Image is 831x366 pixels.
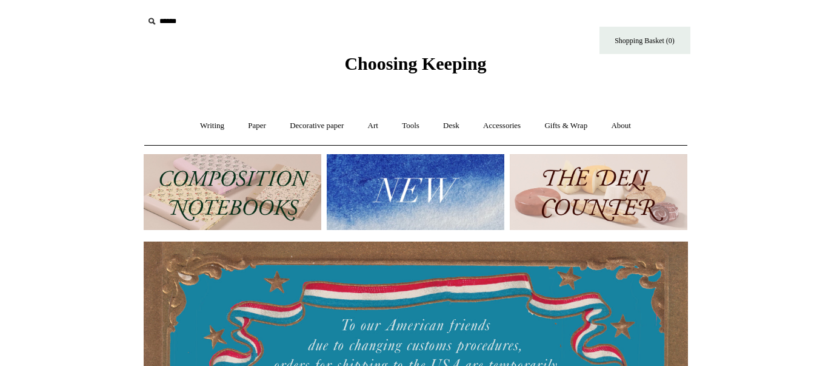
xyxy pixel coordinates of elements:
a: Art [357,110,389,142]
img: New.jpg__PID:f73bdf93-380a-4a35-bcfe-7823039498e1 [327,154,504,230]
img: The Deli Counter [510,154,687,230]
a: Decorative paper [279,110,355,142]
a: Gifts & Wrap [533,110,598,142]
span: Choosing Keeping [344,53,486,73]
img: 202302 Composition ledgers.jpg__PID:69722ee6-fa44-49dd-a067-31375e5d54ec [144,154,321,230]
a: Choosing Keeping [344,63,486,72]
a: Writing [189,110,235,142]
a: Paper [237,110,277,142]
a: Desk [432,110,470,142]
a: Shopping Basket (0) [599,27,690,54]
a: About [600,110,642,142]
a: Tools [391,110,430,142]
a: Accessories [472,110,532,142]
